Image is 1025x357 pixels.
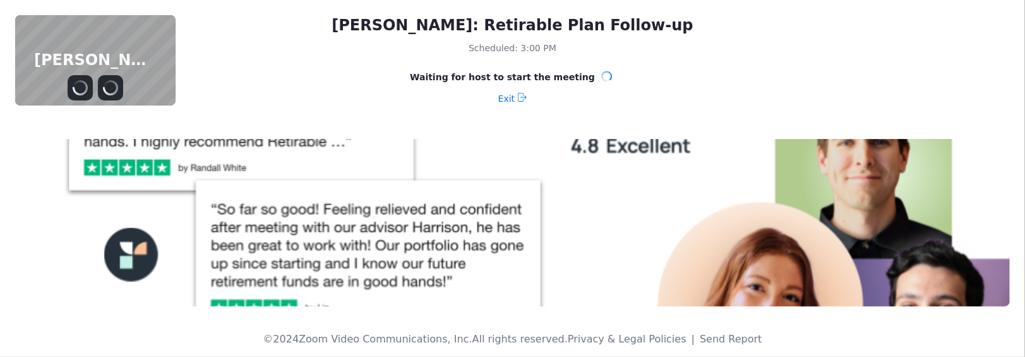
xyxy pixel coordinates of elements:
[273,333,299,345] span: 2024
[189,15,836,35] div: [PERSON_NAME]: Retirable Plan Follow-up
[98,75,123,100] button: Stop Video
[189,40,836,56] div: Scheduled: 3:00 PM
[498,88,527,109] button: Exit
[263,333,273,345] span: ©
[472,333,568,345] span: All rights reserved.
[692,333,695,345] span: |
[299,333,472,345] span: Zoom Video Communications, Inc.
[700,332,762,347] button: Send Report
[68,75,93,100] button: Mute
[498,88,515,109] span: Exit
[568,333,686,345] a: Privacy & Legal Policies
[410,71,595,83] span: Waiting for host to start the meeting
[15,139,1010,306] img: waiting room background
